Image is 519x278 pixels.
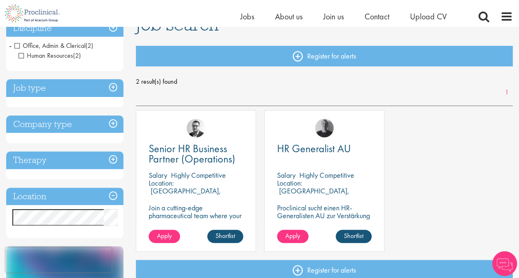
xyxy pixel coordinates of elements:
span: Location: [277,178,302,188]
span: Salary [277,170,296,180]
a: Apply [277,230,308,243]
h3: Therapy [6,151,123,169]
span: - [9,39,12,52]
span: Human Resources [19,51,81,60]
a: Upload CV [410,11,447,22]
p: Proclinical sucht einen HR-Generalisten AU zur Verstärkung des Teams unseres Kunden in [GEOGRAPHI... [277,204,372,235]
span: HR Generalist AU [277,141,351,155]
h3: Discipline [6,19,123,37]
span: Senior HR Business Partner (Operations) [149,141,235,166]
a: HR Generalist AU [277,144,372,154]
a: Apply [149,230,180,243]
p: Highly Competitive [299,170,354,180]
img: Niklas Kaminski [187,119,205,137]
a: Shortlist [336,230,372,243]
p: Highly Competitive [171,170,226,180]
span: 2 result(s) found [136,75,513,88]
p: [GEOGRAPHIC_DATA], [GEOGRAPHIC_DATA] [149,186,221,203]
span: Location: [149,178,174,188]
img: Chatbot [492,251,517,276]
a: Senior HR Business Partner (Operations) [149,144,243,164]
a: About us [275,11,303,22]
a: Join us [323,11,344,22]
span: (2) [85,41,93,50]
a: Contact [365,11,389,22]
span: Salary [149,170,167,180]
p: Join a cutting-edge pharmaceutical team where your precision and passion for quality will help sh... [149,204,243,243]
h3: Company type [6,115,123,133]
span: Office, Admin & Clerical [14,41,93,50]
h3: Location [6,188,123,205]
img: Felix Zimmer [315,119,334,137]
span: Apply [157,231,172,240]
span: Office, Admin & Clerical [14,41,85,50]
span: (2) [73,51,81,60]
a: Register for alerts [136,46,513,66]
a: Jobs [240,11,254,22]
a: Shortlist [207,230,243,243]
a: 1 [501,88,513,97]
span: Human Resources [19,51,73,60]
h3: Job type [6,79,123,97]
iframe: reCAPTCHA [6,247,111,272]
p: [GEOGRAPHIC_DATA], [GEOGRAPHIC_DATA] [277,186,349,203]
span: Apply [285,231,300,240]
